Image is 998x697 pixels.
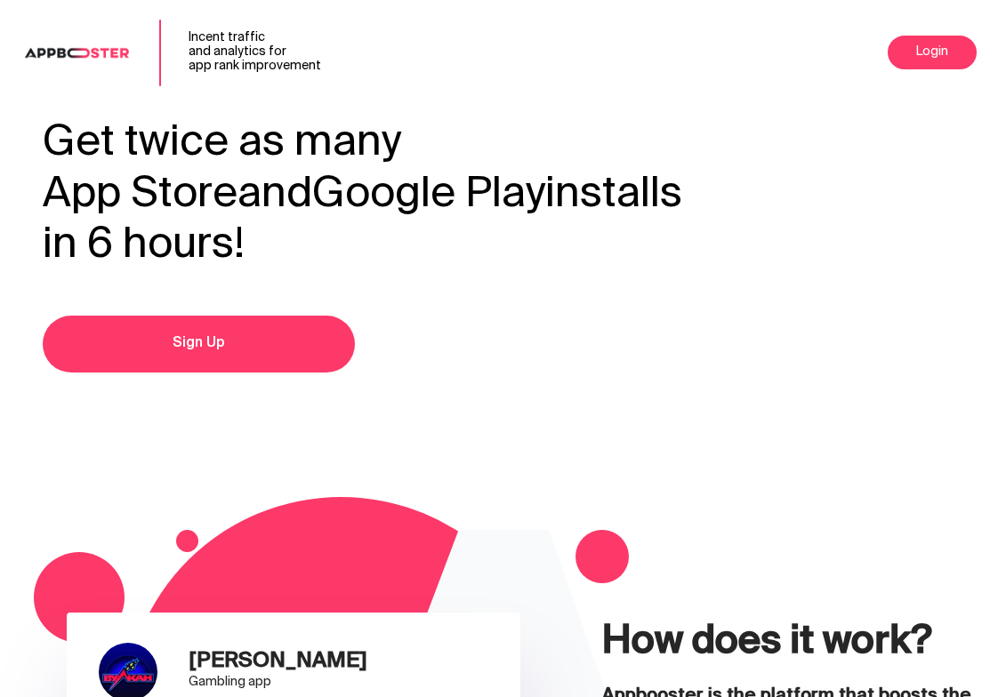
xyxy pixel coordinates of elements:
span: Incent traffic and analytics for app rank improvement [189,31,321,74]
a: Login [888,36,977,69]
h1: Get twice as many and installs in 6 hours! [43,119,955,273]
span: Login [916,45,949,60]
span: App Store [43,158,237,234]
span: Google Play [312,158,545,234]
a: Incent trafficand analytics forapp rank improvement [21,44,321,60]
div: [PERSON_NAME] [189,652,367,673]
div: Gambling app [189,673,367,693]
a: Sign Up [43,316,355,373]
h2: How does it work? [602,621,977,667]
